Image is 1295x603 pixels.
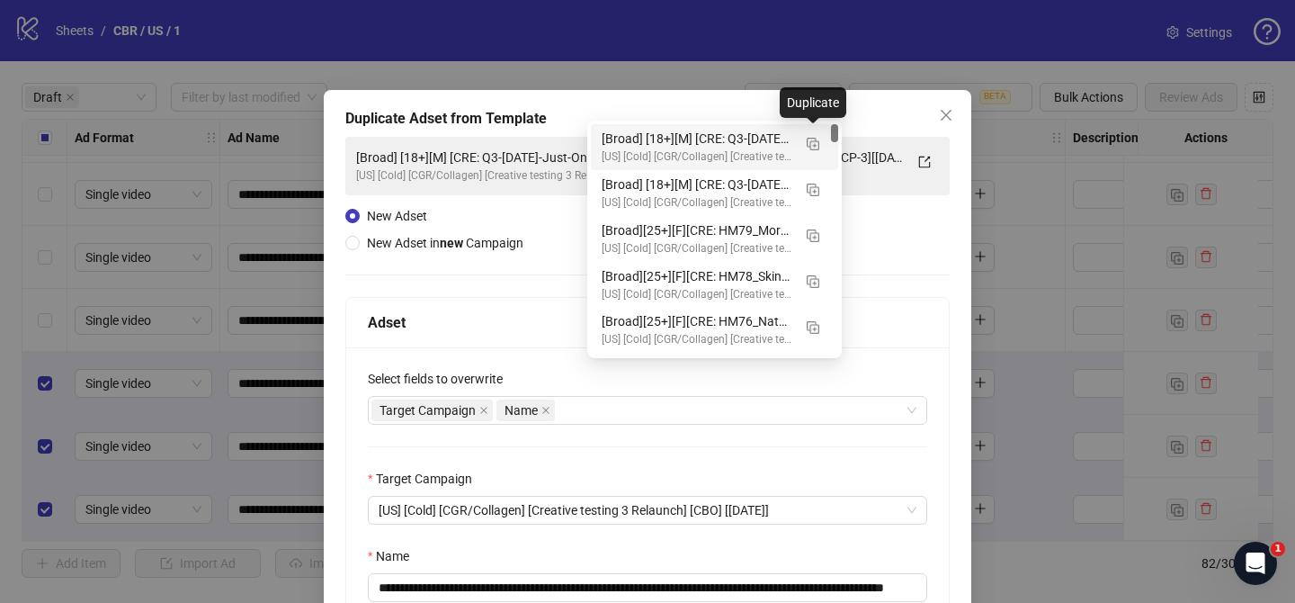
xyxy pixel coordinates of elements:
div: [US] [Cold] [CGR/Collagen] [Creative testing 3 Relaunch] [CBO] [[DATE]] [602,194,791,211]
div: [Broad] [18+][M] [CRE: Q3-[DATE]-Just-One-Scoop-GeneralFeatures -Testimonial-CGR/PCP-3][[DATE]] [356,148,903,167]
span: close [479,406,488,415]
span: Name [505,400,538,420]
div: [US] [Cold] [CGR/Collagen] [Creative testing] [CBO] [Women] [[DATE]] [602,286,791,303]
div: [US] [Cold] [CGR/Collagen] [Creative testing 3 Relaunch] [CBO] [[DATE]] [602,148,791,166]
img: Duplicate [807,275,819,288]
div: [US] [Cold] [CGR/Collagen] [Creative testing 3 Relaunch] [CBO] [[DATE]] [356,167,903,184]
button: Duplicate [799,220,827,249]
button: Close [932,101,960,130]
button: Duplicate [799,311,827,340]
button: Duplicate [799,175,827,203]
img: Duplicate [807,184,819,196]
div: [Broad][25+][F][CRE: HM76_NatureCall:][02 Sep 2025] [591,307,838,353]
span: New Adset in Campaign [367,236,523,250]
strong: new [440,236,463,250]
label: Target Campaign [368,469,484,489]
img: Duplicate [807,321,819,334]
div: Duplicate [780,87,846,118]
div: Adset [368,311,927,334]
input: Name [368,573,927,602]
img: Duplicate [807,229,819,242]
iframe: Intercom live chat [1234,542,1277,585]
span: close [541,406,550,415]
div: [Broad][25+][F][CRE: HM78_SkinHealth][02 Sep 2025] [591,262,838,308]
div: [Broad][25+][F][CRE: HM75_DailyFiber: ][02 Sep 2025] [591,353,838,399]
span: Target Campaign [380,400,476,420]
div: [Broad] [18+][M] [CRE: Q3-08-AUG-2025-Just-One-Scoop-GeneralFeatures -Testimonial-CGR/PCP-3][03 S... [591,124,838,170]
div: [US] [Cold] [CGR/Collagen] [Creative testing] [CBO] [Women] [[DATE]] [602,331,791,348]
div: [US] [Cold] [CGR/Collagen] [Creative testing] [CBO] [Women] [[DATE]] [602,240,791,257]
span: [US] [Cold] [CGR/Collagen] [Creative testing 3 Relaunch] [CBO] [28 Aug 2025] [379,497,916,524]
span: New Adset [367,209,427,223]
div: [Broad][25+][F][CRE: HM79_MorningCoffee:][02 Sep 2025] [591,216,838,262]
button: Duplicate [799,129,827,157]
div: [Broad] [18+][M] [CRE: Q3-08-AUG-2025-Timeline-ChestFat-Testimonial-VO-CGR-1.3][03 Sep 2025] [591,170,838,216]
label: Select fields to overwrite [368,369,514,389]
div: Duplicate Adset from Template [345,108,950,130]
label: Name [368,546,421,566]
span: export [918,156,931,168]
img: Duplicate [807,138,819,150]
button: Duplicate [799,266,827,295]
span: Target Campaign [371,400,493,421]
span: Name [496,400,555,421]
span: 1 [1271,542,1285,556]
div: [Broad][25+][F][CRE: HM78_SkinHealth][[DATE]] [602,266,791,286]
div: [Broad] [18+][M] [CRE: Q3-[DATE]-Just-One-Scoop-GeneralFeatures -Testimonial-CGR/PCP-3][[DATE]] [602,129,791,148]
div: [Broad] [18+][M] [CRE: Q3-[DATE]-Timeline-ChestFat-Testimonial-VO-CGR-1.3][[DATE]] [602,175,791,194]
div: [Broad][25+][F][CRE: HM79_MorningCoffee:][[DATE]] [602,220,791,240]
div: [Broad][25+][F][CRE: HM76_NatureCall:][[DATE]] [602,311,791,331]
span: close [939,108,953,122]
